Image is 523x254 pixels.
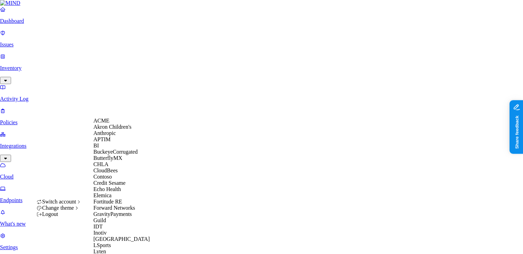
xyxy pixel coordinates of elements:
[93,161,109,167] span: CHLA
[93,199,122,205] span: Fortitude RE
[42,205,74,211] span: Change theme
[93,236,150,242] span: [GEOGRAPHIC_DATA]
[93,118,109,124] span: ACME
[93,205,135,211] span: Forward Networks
[93,186,121,192] span: Echo Health
[93,217,106,223] span: Guild
[93,136,111,142] span: APTIM
[93,192,111,198] span: Elemica
[93,143,99,148] span: BI
[37,211,82,217] div: Logout
[93,130,116,136] span: Anthropic
[93,124,131,130] span: Akron Children's
[42,199,76,205] span: Switch account
[93,155,122,161] span: ButterflyMX
[93,149,138,155] span: BuckeyeCorrugated
[93,180,126,186] span: Credit Sesame
[93,167,118,173] span: CloudBees
[93,230,107,236] span: Inotiv
[93,242,111,248] span: LSports
[93,174,112,180] span: Contoso
[93,211,132,217] span: GravityPayments
[93,224,103,229] span: IDT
